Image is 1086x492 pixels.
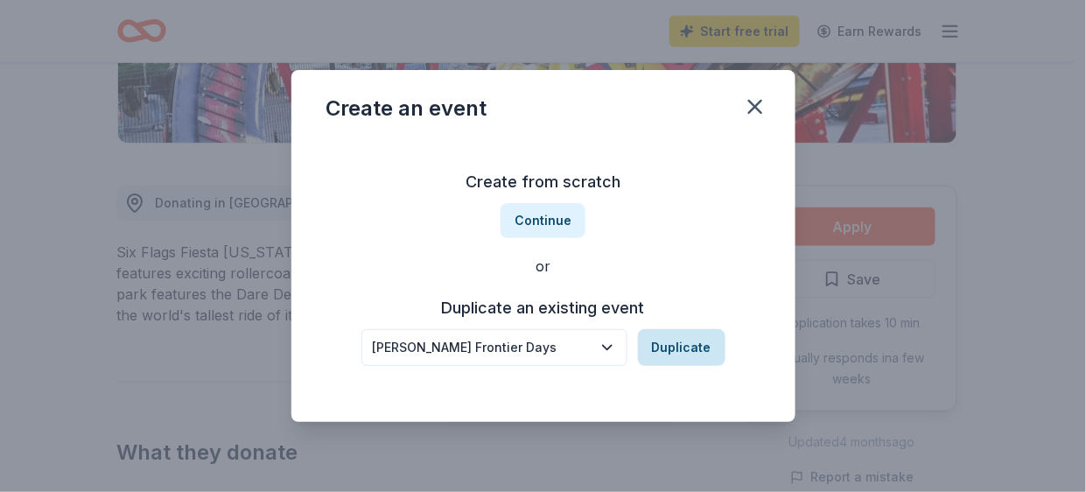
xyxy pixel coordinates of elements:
h3: Create from scratch [326,168,760,196]
div: Create an event [326,95,487,123]
div: or [326,256,760,277]
div: [PERSON_NAME] Frontier Days [373,337,592,358]
button: Duplicate [638,329,725,366]
h3: Duplicate an existing event [361,294,725,322]
button: Continue [501,203,585,238]
button: [PERSON_NAME] Frontier Days [361,329,627,366]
